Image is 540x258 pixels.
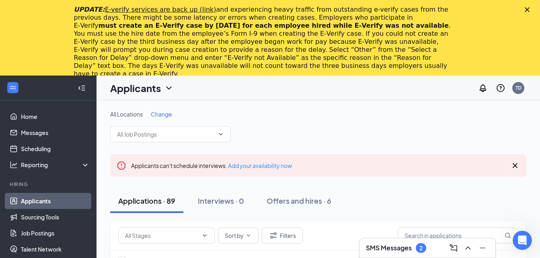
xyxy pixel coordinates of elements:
[110,81,161,95] h1: Applicants
[476,242,489,254] button: Minimize
[262,227,303,244] button: Filter Filters
[10,181,88,188] div: Hiring
[117,130,214,139] input: All Job Postings
[21,125,90,141] a: Messages
[99,22,449,29] b: must create an E‑Verify case by [DATE] for each employee hired while E‑Verify was not available
[269,231,278,240] svg: Filter
[478,243,487,253] svg: Minimize
[463,243,473,253] svg: ChevronUp
[74,6,216,13] i: UPDATE:
[525,7,533,12] div: Close
[225,233,244,238] span: Sort by
[21,209,90,225] a: Sourcing Tools
[117,161,126,170] svg: Error
[21,241,90,257] a: Talent Network
[515,84,522,91] div: TD
[10,161,18,169] svg: Analysis
[510,161,520,170] svg: Cross
[21,193,90,209] a: Applicants
[245,232,252,239] svg: ChevronDown
[267,196,331,206] div: Offers and hires · 6
[198,196,244,206] div: Interviews · 0
[228,162,292,169] a: Add your availability now
[105,6,216,13] a: E-verify services are back up (link)
[118,196,175,206] div: Applications · 89
[110,111,143,118] span: All Locations
[201,232,208,239] svg: ChevronDown
[462,242,474,254] button: ChevronUp
[447,242,460,254] button: ComposeMessage
[151,111,172,118] span: Change
[496,83,505,93] svg: QuestionInfo
[398,227,518,244] input: Search in applications
[478,83,488,93] svg: Notifications
[74,6,454,78] div: and experiencing heavy traffic from outstanding e-verify cases from the previous days. There migh...
[366,244,412,252] h3: SMS Messages
[218,227,259,244] button: Sort byChevronDown
[21,225,90,241] a: Job Postings
[449,243,458,253] svg: ComposeMessage
[21,109,90,125] a: Home
[513,231,532,250] iframe: Intercom live chat
[21,161,90,169] div: Reporting
[505,232,511,239] svg: MagnifyingGlass
[125,231,198,240] input: All Stages
[419,245,423,252] div: 2
[131,162,292,169] span: Applicants can't schedule interviews.
[21,141,90,157] a: Scheduling
[78,84,86,92] svg: Collapse
[164,83,174,93] svg: ChevronDown
[9,84,17,92] svg: WorkstreamLogo
[218,131,224,137] svg: ChevronDown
